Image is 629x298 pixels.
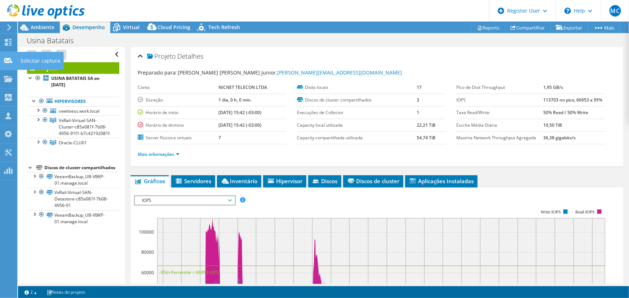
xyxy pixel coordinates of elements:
span: Inventário [221,177,258,185]
text: 60000 [141,270,154,276]
b: USINA BATATAIS SA on [DATE] [51,75,99,88]
b: 54,74 TiB [417,135,436,141]
span: Oracle-CLU01 [59,140,87,146]
text: Write IOPS [541,209,561,215]
span: IOPS [138,196,231,205]
label: IOPS [456,96,543,104]
span: [PERSON_NAME] [PERSON_NAME] Junior, [178,69,402,76]
span: VxRail-Virtual-SAN-Cluster-c85a081f-7b08-4956-91f1-b7c42192081f [59,117,110,136]
b: 50% Read / 50% Write [544,109,589,116]
b: 22,21 TiB [417,122,436,128]
a: 2 [19,288,42,297]
a: Hipervisores [27,97,119,106]
label: Capacity local utilizada [297,122,417,129]
label: Escrita Média Diária [456,122,543,129]
label: Conta [138,84,218,91]
label: Maxima Network Throughput Agregada [456,134,543,141]
b: 10,50 TiB [544,122,562,128]
label: Preparado para: [138,69,177,76]
label: Capacity compartilhada utilizada [297,134,417,141]
div: Solicitar captura [17,52,64,70]
label: Horário de início [138,109,218,116]
b: 7 [218,135,221,141]
b: [DATE] 15:42 (-03:00) [218,109,261,116]
a: Oracle-CLU01 [27,138,119,147]
a: Reports [471,22,505,33]
b: 113703 no pico, 66953 a 95% [544,97,603,103]
b: NICNET TELECON LTDA [218,84,267,90]
a: Mais informações [138,151,180,157]
a: VxRail-Virtual-SAN-Datastore-c85a081f-7b08-4956-91 [27,188,119,210]
a: VeeamBackup_UB-VBKP-01.manage.local [27,172,119,188]
svg: \n [564,8,571,14]
b: [DATE] 15:42 (-03:00) [218,122,261,128]
a: vxwitness.work.local [27,106,119,116]
h1: Usina Batatais [23,37,85,45]
b: 1 dia, 0 h, 0 min. [218,97,252,103]
a: USINA BATATAIS SA on [DATE] [27,74,119,90]
span: vxwitness.work.local [59,108,99,114]
label: Horário de término [138,122,218,129]
label: Discos de cluster compartilhados [297,96,417,104]
a: VeeamBackup_UB-VBKP-01.manage.local [27,210,119,226]
label: Server físicos e virtuais [138,134,218,141]
span: Tech Refresh [208,24,240,31]
b: 1 [417,109,420,116]
div: Discos de cluster compartilhados [44,163,119,172]
label: Execuções de Collector [297,109,417,116]
text: 95th Percentile = 66953 IOPS [161,269,219,275]
span: Servidores [175,177,212,185]
label: Pico de Disk Throughput [456,84,543,91]
a: Notas do projeto [41,288,90,297]
a: Exportar [550,22,588,33]
span: Discos [312,177,338,185]
span: Virtual [123,24,139,31]
span: Detalhes [178,52,204,60]
label: Duração [138,96,218,104]
text: 80000 [141,249,154,255]
span: Gráficos [134,177,165,185]
b: 1,95 GB/s [544,84,563,90]
span: Desempenho [72,24,105,31]
b: 36,38 gigabits/s [544,135,576,141]
a: Mais [588,22,620,33]
a: Projeto [27,62,119,74]
label: Disks locais [297,84,417,91]
span: Discos de cluster [347,177,400,185]
b: 17 [417,84,422,90]
span: Projeto [147,53,176,60]
span: MC [610,5,621,17]
a: Compartilhar [505,22,551,33]
label: Taxa Read/Write [456,109,543,116]
span: Ambiente [31,24,54,31]
span: Aplicações Instaladas [409,177,474,185]
text: 100000 [139,229,154,235]
text: Read IOPS [575,209,595,215]
a: VxRail-Virtual-SAN-Cluster-c85a081f-7b08-4956-91f1-b7c42192081f [27,116,119,138]
span: Cloud Pricing [158,24,190,31]
b: 3 [417,97,420,103]
a: [PERSON_NAME][EMAIL_ADDRESS][DOMAIN_NAME] [278,69,402,76]
span: Hipervisor [267,177,303,185]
